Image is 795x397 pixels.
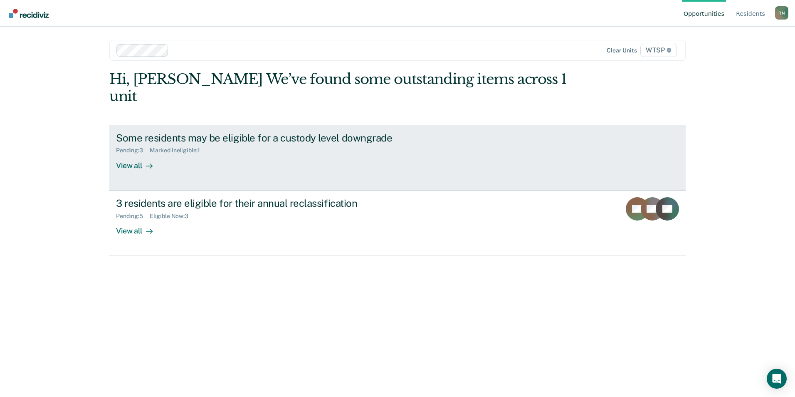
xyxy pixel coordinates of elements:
[116,213,150,220] div: Pending : 5
[109,71,570,105] div: Hi, [PERSON_NAME] We’ve found some outstanding items across 1 unit
[109,125,686,191] a: Some residents may be eligible for a custody level downgradePending:3Marked Ineligible:1View all
[150,213,195,220] div: Eligible Now : 3
[775,6,788,20] div: R N
[116,154,163,170] div: View all
[9,9,49,18] img: Recidiviz
[640,44,677,57] span: WTSP
[775,6,788,20] button: Profile dropdown button
[150,147,207,154] div: Marked Ineligible : 1
[116,219,163,236] div: View all
[116,147,150,154] div: Pending : 3
[767,369,787,389] div: Open Intercom Messenger
[109,191,686,256] a: 3 residents are eligible for their annual reclassificationPending:5Eligible Now:3View all
[116,132,408,144] div: Some residents may be eligible for a custody level downgrade
[116,197,408,209] div: 3 residents are eligible for their annual reclassification
[607,47,637,54] div: Clear units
